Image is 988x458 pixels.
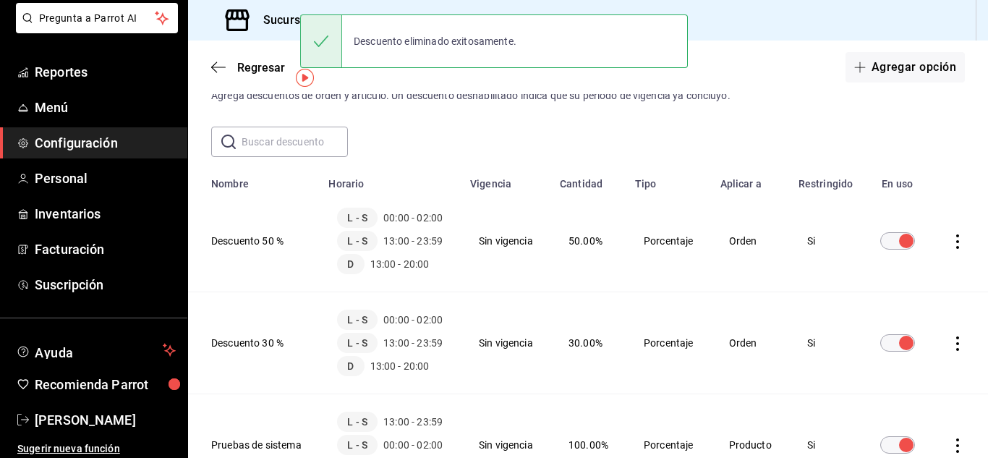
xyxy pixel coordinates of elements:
[10,21,178,36] a: Pregunta a Parrot AI
[461,292,551,394] td: Sin vigencia
[370,257,430,271] span: 13:00 - 20:00
[950,336,965,351] button: actions
[551,169,626,190] th: Cantidad
[461,169,551,190] th: Vigencia
[188,292,320,394] th: Descuento 30 %
[337,208,378,228] span: L - S
[211,61,285,75] button: Regresar
[35,239,176,259] span: Facturación
[35,169,176,188] span: Personal
[337,254,364,274] span: D
[188,190,320,292] th: Descuento 50 %
[35,410,176,430] span: [PERSON_NAME]
[626,190,712,292] td: Porcentaje
[342,25,528,57] div: Descuento eliminado exitosamente.
[568,235,602,247] span: 50.00%
[39,11,156,26] span: Pregunta a Parrot AI
[337,231,378,251] span: L - S
[383,336,443,350] span: 13:00 - 23:59
[337,435,378,455] span: L - S
[35,275,176,294] span: Suscripción
[790,292,863,394] td: Si
[568,337,602,349] span: 30.00%
[383,438,443,452] span: 00:00 - 02:00
[950,438,965,453] button: actions
[950,234,965,249] button: actions
[35,133,176,153] span: Configuración
[211,88,965,103] div: Agrega descuentos de orden y artículo. Un descuento deshabilitado indica que su periodo de vigenc...
[337,310,378,330] span: L - S
[320,169,461,190] th: Horario
[712,169,790,190] th: Aplicar a
[17,441,176,457] span: Sugerir nueva función
[568,439,608,451] span: 100.00%
[461,190,551,292] td: Sin vigencia
[846,52,965,82] button: Agregar opción
[790,190,863,292] td: Si
[237,61,285,75] span: Regresar
[712,190,790,292] td: Orden
[337,356,364,376] span: D
[712,292,790,394] td: Orden
[370,359,430,373] span: 13:00 - 20:00
[626,169,712,190] th: Tipo
[35,375,176,394] span: Recomienda Parrot
[337,412,378,432] span: L - S
[35,204,176,224] span: Inventarios
[16,3,178,33] button: Pregunta a Parrot AI
[790,169,863,190] th: Restringido
[337,333,378,353] span: L - S
[296,69,314,87] img: Tooltip marker
[383,415,443,429] span: 13:00 - 23:59
[862,169,932,190] th: En uso
[35,62,176,82] span: Reportes
[252,12,503,29] h3: Sucursal: [EMAIL_ADDRESS][DOMAIN_NAME]
[35,98,176,117] span: Menú
[626,292,712,394] td: Porcentaje
[383,211,443,225] span: 00:00 - 02:00
[383,313,443,327] span: 00:00 - 02:00
[35,342,157,359] span: Ayuda
[242,127,348,156] input: Buscar descuento
[383,234,443,248] span: 13:00 - 23:59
